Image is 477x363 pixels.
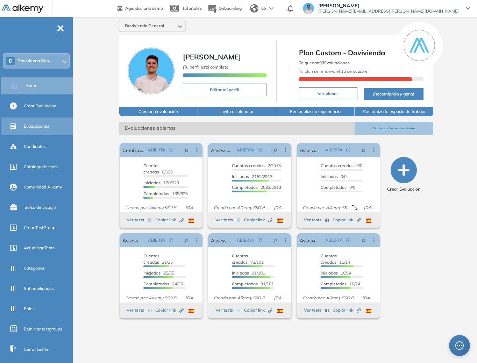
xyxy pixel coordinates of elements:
img: ESP [277,219,283,223]
span: Completados [232,281,258,286]
span: 0/623 [143,163,173,175]
span: Completados [143,281,169,286]
span: 10/14 [321,281,360,286]
button: Crea una evaluación [119,107,198,116]
img: ESP [366,219,371,223]
span: check-circle [258,148,262,152]
button: Copiar link [244,216,272,224]
span: 0/0 [321,174,347,179]
span: Iniciadas [321,270,338,276]
button: pushpin [356,144,371,156]
span: Creado por: Alkemy SSO Partner [122,205,182,211]
span: Iniciadas [143,270,161,276]
span: Copiar link [333,307,361,313]
span: 11/14 [321,253,350,265]
button: Ver planes [299,87,357,100]
span: Evaluaciones abiertas [119,122,355,135]
span: Iniciadas [143,180,161,185]
span: pushpin [361,237,366,243]
span: pushpin [273,147,278,153]
span: Catálogo de tests [24,164,58,170]
a: Assessment Cash -E Corporativo [122,233,145,247]
span: check-circle [169,238,173,242]
span: [DATE] [361,205,377,211]
button: Ver tests [215,216,241,224]
span: 91/101 [232,270,265,276]
img: world [250,4,258,13]
span: Home [26,83,37,89]
span: Creado por: Alkemy SSO Partner [211,295,271,301]
span: Iniciadas [321,174,338,179]
button: pushpin [268,144,283,156]
span: Creado por: Alkemy SSO Partner [122,295,182,301]
span: check-circle [258,238,262,242]
button: Invita a colaborar [198,107,276,116]
button: Personaliza la experiencia [276,107,355,116]
span: [DATE] [359,295,377,301]
span: Completados [232,185,258,190]
span: Completados [143,191,169,196]
button: Copiar link [155,216,184,224]
img: arrow [269,7,273,10]
span: ABIERTA [148,147,165,153]
span: 2162/2913 [232,174,272,179]
span: pushpin [184,237,189,243]
span: ABIERTA [325,147,343,153]
button: Editar mi perfil [183,84,266,96]
img: Foto de perfil [128,48,175,94]
span: Plan Custom - Davivienda [299,48,423,58]
span: 0/0 [321,185,355,190]
button: pushpin [179,235,194,246]
span: pushpin [184,147,189,153]
button: Ver todas las evaluaciones [355,122,433,135]
span: Comunidad Alkemy [24,184,62,190]
span: Cuentas creadas [321,253,337,265]
span: message [455,341,464,350]
span: Creado por: Alkemy SSO Partner [211,205,271,211]
button: Customiza tu espacio de trabajo [355,107,433,116]
a: Certificacion Vivienda [122,143,145,157]
a: Assessment Cash -B Corporativo [300,233,322,247]
span: Actualizar Tests [24,245,55,251]
span: Creado por: Alkemy SSO Partner [300,295,359,301]
span: [DATE] [183,295,200,301]
button: pushpin [356,235,371,246]
span: Cuentas creadas [232,163,265,168]
button: Copiar link [333,216,361,224]
button: Ver tests [304,216,329,224]
span: Cuentas creadas [232,253,248,265]
span: Davivienda General [125,23,164,29]
span: Iniciadas [232,174,249,179]
span: 170/623 [143,180,179,185]
span: Completados [321,281,347,286]
button: ¡Recomienda y gana! [364,88,423,100]
span: Te quedan Evaluaciones [299,60,350,65]
span: check-circle [346,238,350,242]
span: Copiar link [155,217,184,223]
span: Creado por: Alkemy SSO Partner [300,205,353,211]
span: Categorías [24,265,45,271]
span: ABIERTA [325,237,343,243]
span: 139/623 [143,191,188,196]
button: Ver tests [215,306,241,314]
button: Copiar link [244,306,272,314]
button: Copiar link [333,306,361,314]
span: Crear Evaluación [24,103,56,109]
span: Agendar una demo [125,6,163,11]
button: Copiar link [155,306,184,314]
img: ESP [277,309,283,313]
span: ES [261,5,266,12]
span: [PERSON_NAME] [318,3,459,8]
img: Logo [1,5,43,13]
span: Evaluaciones [24,123,49,129]
img: ESP [188,219,194,223]
button: Crear Evaluación [387,157,420,192]
span: 24/35 [143,281,183,286]
a: Assessment Cash -C Corporativo [211,233,234,247]
b: 93 [319,60,324,65]
span: [DATE] [183,205,200,211]
span: ABIERTA [237,147,254,153]
span: Crear Evaluación [387,186,420,192]
span: Bolsa de trabajo [24,204,56,211]
span: Copiar link [244,307,272,313]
